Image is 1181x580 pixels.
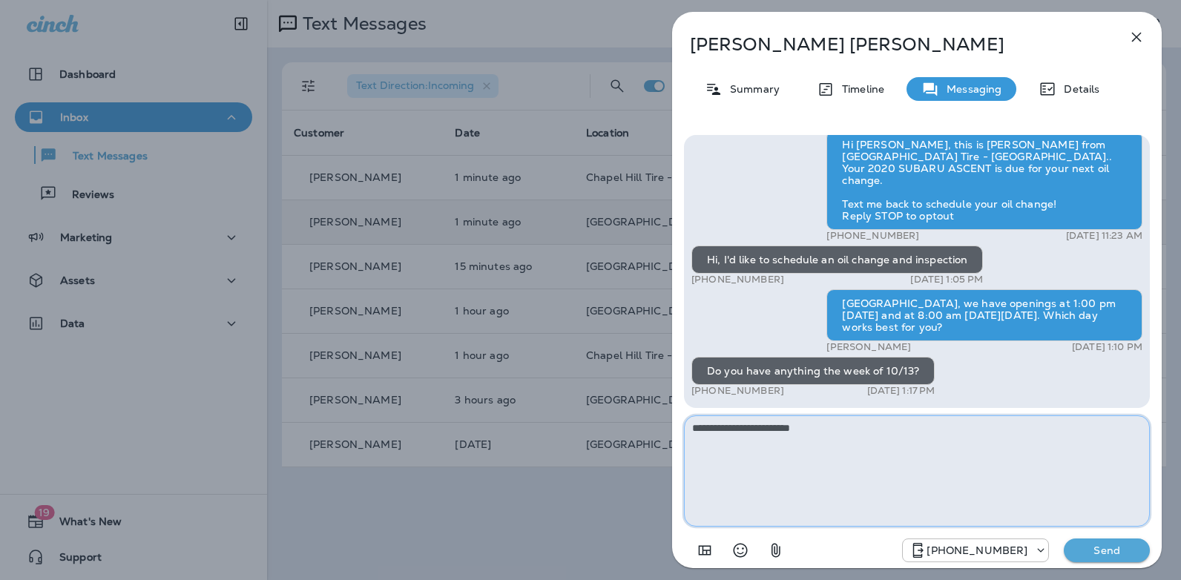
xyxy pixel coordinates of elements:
[690,34,1095,55] p: [PERSON_NAME] [PERSON_NAME]
[691,385,784,397] p: [PHONE_NUMBER]
[1064,538,1150,562] button: Send
[910,274,983,286] p: [DATE] 1:05 PM
[1056,83,1099,95] p: Details
[691,357,935,385] div: Do you have anything the week of 10/13?
[903,541,1048,559] div: +1 (984) 409-9300
[826,341,911,353] p: [PERSON_NAME]
[691,245,983,274] div: Hi, I'd like to schedule an oil change and inspection
[691,274,784,286] p: [PHONE_NUMBER]
[826,289,1142,341] div: [GEOGRAPHIC_DATA], we have openings at 1:00 pm [DATE] and at 8:00 am [DATE][DATE]. Which day work...
[826,230,919,242] p: [PHONE_NUMBER]
[1072,341,1142,353] p: [DATE] 1:10 PM
[690,535,720,565] button: Add in a premade template
[1066,230,1142,242] p: [DATE] 11:23 AM
[726,535,755,565] button: Select an emoji
[723,83,780,95] p: Summary
[939,83,1001,95] p: Messaging
[835,83,884,95] p: Timeline
[927,544,1027,556] p: [PHONE_NUMBER]
[826,131,1142,230] div: Hi [PERSON_NAME], this is [PERSON_NAME] from [GEOGRAPHIC_DATA] Tire - [GEOGRAPHIC_DATA].. Your 20...
[1076,544,1138,557] p: Send
[867,385,935,397] p: [DATE] 1:17 PM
